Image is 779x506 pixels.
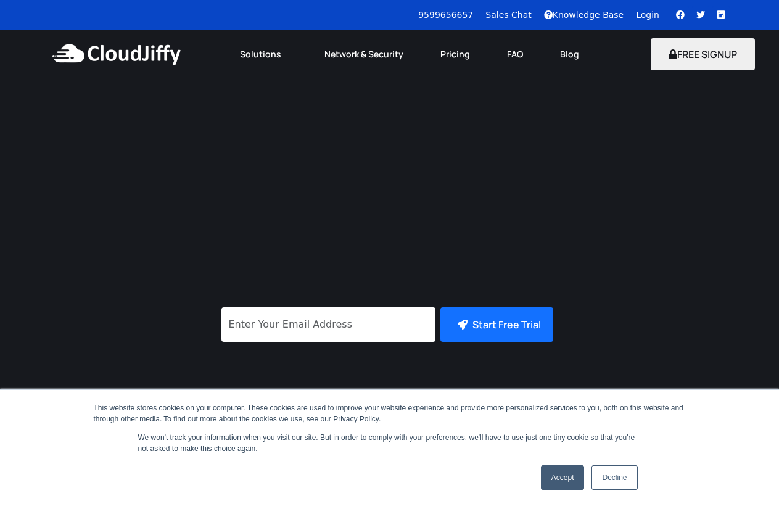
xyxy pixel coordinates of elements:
[541,465,585,490] a: Accept
[542,41,598,68] a: Blog
[306,41,422,68] a: Network & Security
[485,10,531,20] a: Sales Chat
[418,10,473,20] a: 9599656657
[651,38,755,70] button: FREE SIGNUP
[440,307,553,342] button: Start Free Trial
[221,307,435,342] input: Enter Your Email Address
[651,48,755,61] a: FREE SIGNUP
[488,41,542,68] a: FAQ
[591,465,637,490] a: Decline
[221,41,306,68] a: Solutions
[544,10,624,20] a: Knowledge Base
[636,10,659,20] a: Login
[94,402,686,425] div: This website stores cookies on your computer. These cookies are used to improve your website expe...
[138,432,641,454] p: We won't track your information when you visit our site. But in order to comply with your prefere...
[422,41,488,68] a: Pricing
